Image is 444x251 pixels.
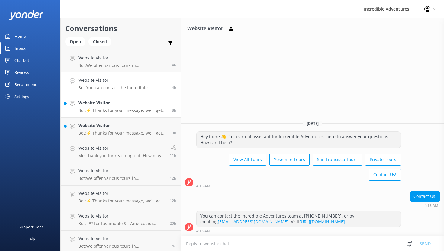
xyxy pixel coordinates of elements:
[61,186,181,208] a: Website VisitorBot:⚡ Thanks for your message, we'll get back to you as soon as we can. You're als...
[197,132,401,148] div: Hey there 👋 I'm a virtual assistant for Incredible Adventures, here to answer your questions. How...
[78,85,167,91] p: Bot: You can contact the Incredible Adventures team at [PHONE_NUMBER], or by emailing [EMAIL_ADDR...
[218,219,288,224] a: [EMAIL_ADDRESS][DOMAIN_NAME]
[78,55,167,61] h4: Website Visitor
[303,121,322,126] span: [DATE]
[229,154,266,166] button: View All Tours
[65,38,88,45] a: Open
[14,78,37,91] div: Recommend
[172,85,176,90] span: Sep 30 2025 01:13am (UTC -07:00) America/Los_Angeles
[196,229,401,233] div: Sep 30 2025 01:13am (UTC -07:00) America/Los_Angeles
[78,77,167,84] h4: Website Visitor
[61,140,181,163] a: Website VisitorMe:Thank you for reaching out. How may I help you?11h
[187,25,223,33] h3: Website Visitor
[9,10,44,20] img: yonder-white-logo.png
[65,37,85,46] div: Open
[170,221,176,226] span: Sep 29 2025 09:37am (UTC -07:00) America/Los_Angeles
[14,91,29,103] div: Settings
[196,184,401,188] div: Sep 30 2025 01:13am (UTC -07:00) America/Los_Angeles
[61,50,181,72] a: Website VisitorBot:We offer various tours in [GEOGRAPHIC_DATA]! Check out all our Yosemite Tours ...
[170,198,176,203] span: Sep 29 2025 05:07pm (UTC -07:00) America/Los_Angeles
[172,243,176,249] span: Sep 28 2025 10:29pm (UTC -07:00) America/Los_Angeles
[14,30,26,42] div: Home
[88,38,114,45] a: Closed
[61,118,181,140] a: Website VisitorBot:⚡ Thanks for your message, we'll get back to you as soon as we can. You're als...
[78,221,165,226] p: Bot: - **Lor Ipsumdolo Sit Ametco adi Elitsedd EIUSM Temp**: Inc utla-etdo magnaaliquae adm venia...
[78,122,167,129] h4: Website Visitor
[78,198,165,204] p: Bot: ⚡ Thanks for your message, we'll get back to you as soon as we can. You're also welcome to k...
[269,154,310,166] button: Yosemite Tours
[78,167,165,174] h4: Website Visitor
[78,213,165,219] h4: Website Visitor
[172,130,176,135] span: Sep 29 2025 08:44pm (UTC -07:00) America/Los_Angeles
[299,219,346,224] a: [URL][DOMAIN_NAME].
[14,42,26,54] div: Inbox
[78,130,167,136] p: Bot: ⚡ Thanks for your message, we'll get back to you as soon as we can. You're also welcome to k...
[196,184,210,188] strong: 4:13 AM
[61,163,181,186] a: Website VisitorBot:We offer various tours in [GEOGRAPHIC_DATA]! Check out all our Yosemite Tours ...
[197,211,401,227] div: You can contact the Incredible Adventures team at [PHONE_NUMBER], or by emailing . Visit
[14,66,29,78] div: Reviews
[78,63,167,68] p: Bot: We offer various tours in [GEOGRAPHIC_DATA]! Check out all our Yosemite Tours at [URL][DOMAI...
[14,54,29,66] div: Chatbot
[88,37,111,46] div: Closed
[172,62,176,68] span: Sep 30 2025 01:29am (UTC -07:00) America/Los_Angeles
[78,190,165,197] h4: Website Visitor
[27,233,35,245] div: Help
[61,95,181,118] a: Website VisitorBot:⚡ Thanks for your message, we'll get back to you as soon as we can. You're als...
[19,221,43,233] div: Support Docs
[78,153,165,158] p: Me: Thank you for reaching out. How may I help you?
[313,154,362,166] button: San Francisco Tours
[410,191,440,202] div: Contact Us!
[61,208,181,231] a: Website VisitorBot:- **Lor Ipsumdolo Sit Ametco adi Elitsedd EIUSM Temp**: Inc utla-etdo magnaali...
[78,108,167,113] p: Bot: ⚡ Thanks for your message, we'll get back to you as soon as we can. You're also welcome to k...
[172,108,176,113] span: Sep 29 2025 09:33pm (UTC -07:00) America/Los_Angeles
[410,203,440,208] div: Sep 30 2025 01:13am (UTC -07:00) America/Los_Angeles
[61,72,181,95] a: Website VisitorBot:You can contact the Incredible Adventures team at [PHONE_NUMBER], or by emaili...
[78,145,165,151] h4: Website Visitor
[170,176,176,181] span: Sep 29 2025 05:20pm (UTC -07:00) America/Los_Angeles
[424,204,438,208] strong: 4:13 AM
[196,229,210,233] strong: 4:13 AM
[369,169,401,181] button: Contact Us!
[78,176,165,181] p: Bot: We offer various tours in [GEOGRAPHIC_DATA]! Check out all our Yosemite Tours at [URL][DOMAI...
[365,154,401,166] button: Private Tours
[78,235,168,242] h4: Website Visitor
[78,243,168,249] p: Bot: We offer various tours in [GEOGRAPHIC_DATA]! Check out all our Yosemite Tours at [URL][DOMAI...
[65,23,176,34] h2: Conversations
[78,100,167,106] h4: Website Visitor
[170,153,176,158] span: Sep 29 2025 06:34pm (UTC -07:00) America/Los_Angeles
